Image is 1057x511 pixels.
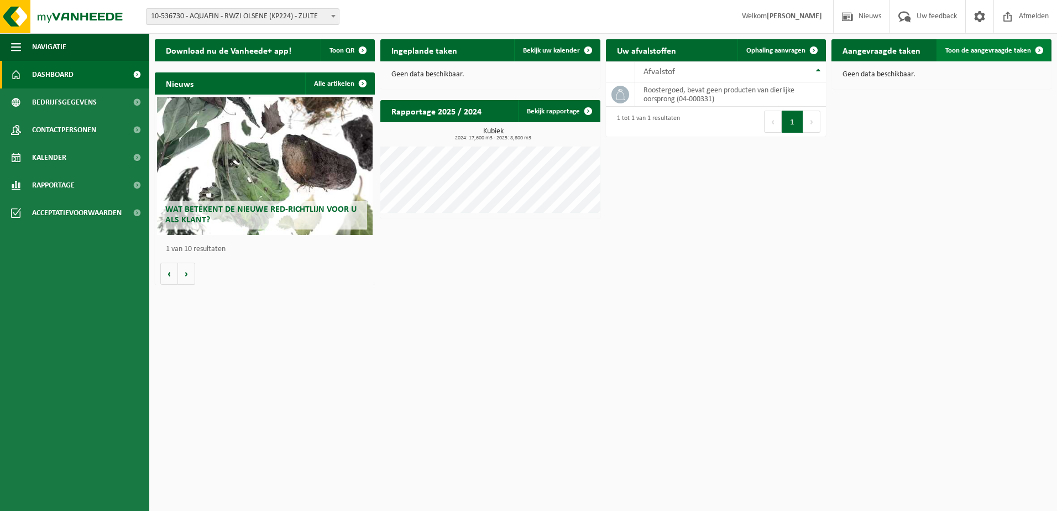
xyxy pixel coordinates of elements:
h2: Uw afvalstoffen [606,39,687,61]
span: Acceptatievoorwaarden [32,199,122,227]
a: Toon de aangevraagde taken [936,39,1050,61]
p: Geen data beschikbaar. [843,71,1040,79]
strong: [PERSON_NAME] [767,12,822,20]
button: Volgende [178,263,195,285]
h2: Rapportage 2025 / 2024 [380,100,493,122]
span: Toon QR [329,47,354,54]
h2: Download nu de Vanheede+ app! [155,39,302,61]
span: 2024: 17,600 m3 - 2025: 8,800 m3 [386,135,600,141]
a: Ophaling aanvragen [737,39,825,61]
span: Toon de aangevraagde taken [945,47,1031,54]
span: Ophaling aanvragen [746,47,805,54]
span: Bedrijfsgegevens [32,88,97,116]
h2: Ingeplande taken [380,39,468,61]
a: Bekijk rapportage [518,100,599,122]
span: 10-536730 - AQUAFIN - RWZI OLSENE (KP224) - ZULTE [146,8,339,25]
button: 1 [782,111,803,133]
a: Bekijk uw kalender [514,39,599,61]
div: 1 tot 1 van 1 resultaten [611,109,680,134]
a: Wat betekent de nieuwe RED-richtlijn voor u als klant? [157,97,373,235]
h3: Kubiek [386,128,600,141]
a: Alle artikelen [305,72,374,95]
span: Contactpersonen [32,116,96,144]
span: Afvalstof [643,67,675,76]
span: Kalender [32,144,66,171]
span: 10-536730 - AQUAFIN - RWZI OLSENE (KP224) - ZULTE [146,9,339,24]
span: Dashboard [32,61,74,88]
span: Wat betekent de nieuwe RED-richtlijn voor u als klant? [165,205,357,225]
button: Toon QR [321,39,374,61]
button: Next [803,111,820,133]
span: Navigatie [32,33,66,61]
h2: Nieuws [155,72,205,94]
p: Geen data beschikbaar. [391,71,589,79]
button: Previous [764,111,782,133]
span: Bekijk uw kalender [523,47,580,54]
span: Rapportage [32,171,75,199]
td: roostergoed, bevat geen producten van dierlijke oorsprong (04-000331) [635,82,826,107]
p: 1 van 10 resultaten [166,246,369,253]
h2: Aangevraagde taken [831,39,932,61]
button: Vorige [160,263,178,285]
